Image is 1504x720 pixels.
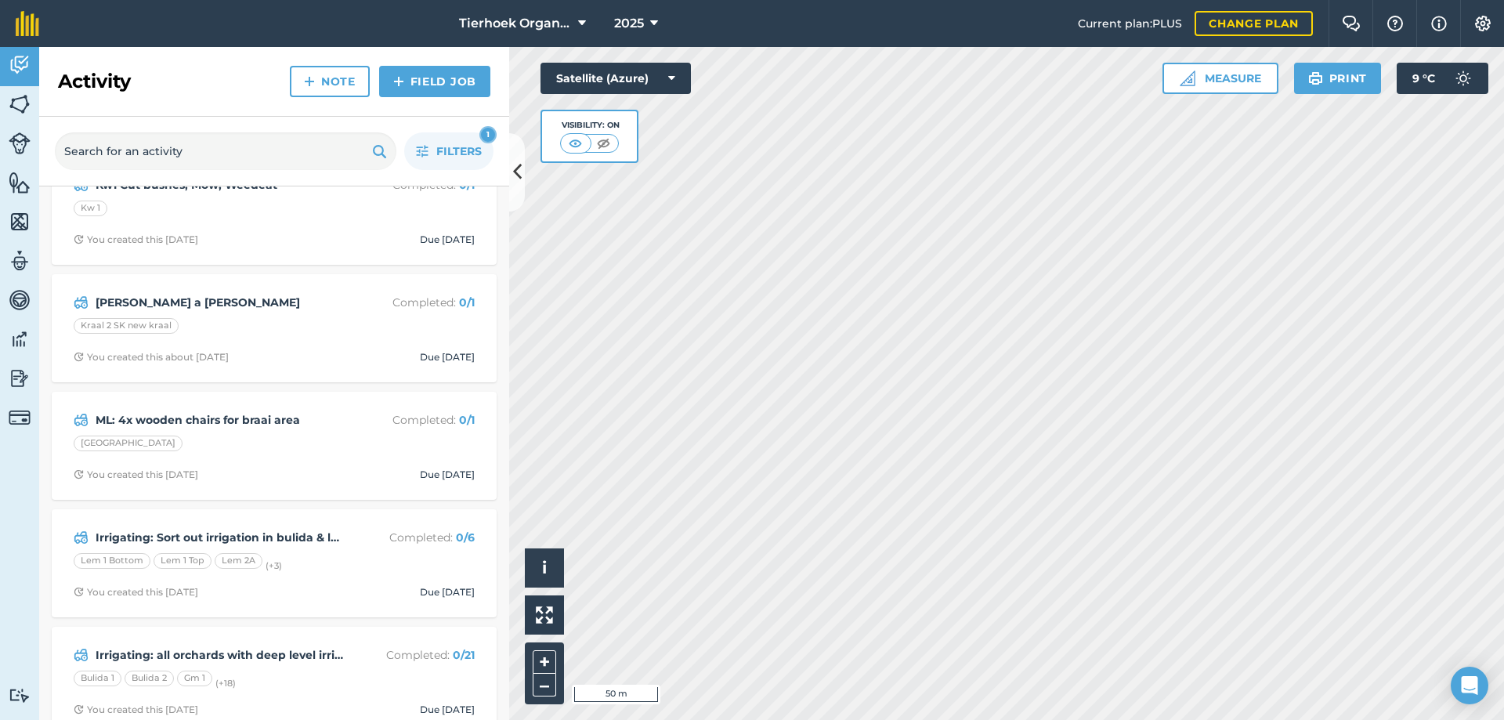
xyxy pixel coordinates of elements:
[177,671,212,686] div: Gm 1
[566,136,585,151] img: svg+xml;base64,PHN2ZyB4bWxucz0iaHR0cDovL3d3dy53My5vcmcvMjAwMC9zdmciIHdpZHRoPSI1MCIgaGVpZ2h0PSI0MC...
[459,413,475,427] strong: 0 / 1
[420,586,475,599] div: Due [DATE]
[74,704,198,716] div: You created this [DATE]
[379,66,490,97] a: Field Job
[420,233,475,246] div: Due [DATE]
[96,411,344,429] strong: ML: 4x wooden chairs for braai area
[9,210,31,233] img: svg+xml;base64,PHN2ZyB4bWxucz0iaHR0cDovL3d3dy53My5vcmcvMjAwMC9zdmciIHdpZHRoPSI1NiIgaGVpZ2h0PSI2MC...
[74,704,84,715] img: Clock with arrow pointing clockwise
[9,249,31,273] img: svg+xml;base64,PD94bWwgdmVyc2lvbj0iMS4wIiBlbmNvZGluZz0idXRmLTgiPz4KPCEtLSBHZW5lcmF0b3I6IEFkb2JlIE...
[96,294,344,311] strong: [PERSON_NAME] a [PERSON_NAME]
[1397,63,1488,94] button: 9 °C
[9,327,31,351] img: svg+xml;base64,PD94bWwgdmVyc2lvbj0iMS4wIiBlbmNvZGluZz0idXRmLTgiPz4KPCEtLSBHZW5lcmF0b3I6IEFkb2JlIE...
[614,14,644,33] span: 2025
[125,671,174,686] div: Bulida 2
[525,548,564,588] button: i
[74,436,183,451] div: [GEOGRAPHIC_DATA]
[55,132,396,170] input: Search for an activity
[350,294,475,311] p: Completed :
[1195,11,1313,36] a: Change plan
[1294,63,1382,94] button: Print
[393,72,404,91] img: svg+xml;base64,PHN2ZyB4bWxucz0iaHR0cDovL3d3dy53My5vcmcvMjAwMC9zdmciIHdpZHRoPSIxNCIgaGVpZ2h0PSIyNC...
[61,284,487,373] a: [PERSON_NAME] a [PERSON_NAME]Completed: 0/1Kraal 2 SK new kraalClock with arrow pointing clockwis...
[74,671,121,686] div: Bulida 1
[304,72,315,91] img: svg+xml;base64,PHN2ZyB4bWxucz0iaHR0cDovL3d3dy53My5vcmcvMjAwMC9zdmciIHdpZHRoPSIxNCIgaGVpZ2h0PSIyNC...
[372,142,387,161] img: svg+xml;base64,PHN2ZyB4bWxucz0iaHR0cDovL3d3dy53My5vcmcvMjAwMC9zdmciIHdpZHRoPSIxOSIgaGVpZ2h0PSIyNC...
[1412,63,1435,94] span: 9 ° C
[1162,63,1278,94] button: Measure
[74,352,84,362] img: Clock with arrow pointing clockwise
[436,143,482,160] span: Filters
[594,136,613,151] img: svg+xml;base64,PHN2ZyB4bWxucz0iaHR0cDovL3d3dy53My5vcmcvMjAwMC9zdmciIHdpZHRoPSI1MCIgaGVpZ2h0PSI0MC...
[9,407,31,429] img: svg+xml;base64,PD94bWwgdmVyc2lvbj0iMS4wIiBlbmNvZGluZz0idXRmLTgiPz4KPCEtLSBHZW5lcmF0b3I6IEFkb2JlIE...
[154,553,211,569] div: Lem 1 Top
[459,295,475,309] strong: 0 / 1
[74,201,107,216] div: Kw 1
[1448,63,1479,94] img: svg+xml;base64,PD94bWwgdmVyc2lvbj0iMS4wIiBlbmNvZGluZz0idXRmLTgiPz4KPCEtLSBHZW5lcmF0b3I6IEFkb2JlIE...
[453,648,475,662] strong: 0 / 21
[1308,69,1323,88] img: svg+xml;base64,PHN2ZyB4bWxucz0iaHR0cDovL3d3dy53My5vcmcvMjAwMC9zdmciIHdpZHRoPSIxOSIgaGVpZ2h0PSIyNC...
[1078,15,1182,32] span: Current plan : PLUS
[74,587,84,597] img: Clock with arrow pointing clockwise
[1386,16,1405,31] img: A question mark icon
[1180,71,1195,86] img: Ruler icon
[215,553,262,569] div: Lem 2A
[96,529,344,546] strong: Irrigating: Sort out irrigation in bulida & lemons
[1451,667,1488,704] div: Open Intercom Messenger
[9,688,31,703] img: svg+xml;base64,PD94bWwgdmVyc2lvbj0iMS4wIiBlbmNvZGluZz0idXRmLTgiPz4KPCEtLSBHZW5lcmF0b3I6IEFkb2JlIE...
[479,126,497,143] div: 1
[74,469,198,481] div: You created this [DATE]
[350,411,475,429] p: Completed :
[350,529,475,546] p: Completed :
[420,704,475,716] div: Due [DATE]
[74,318,179,334] div: Kraal 2 SK new kraal
[74,234,84,244] img: Clock with arrow pointing clockwise
[266,560,282,571] small: (+ 3 )
[74,469,84,479] img: Clock with arrow pointing clockwise
[9,132,31,154] img: svg+xml;base64,PD94bWwgdmVyc2lvbj0iMS4wIiBlbmNvZGluZz0idXRmLTgiPz4KPCEtLSBHZW5lcmF0b3I6IEFkb2JlIE...
[533,650,556,674] button: +
[61,401,487,490] a: ML: 4x wooden chairs for braai areaCompleted: 0/1[GEOGRAPHIC_DATA]Clock with arrow pointing clock...
[58,69,131,94] h2: Activity
[74,233,198,246] div: You created this [DATE]
[540,63,691,94] button: Satellite (Azure)
[9,92,31,116] img: svg+xml;base64,PHN2ZyB4bWxucz0iaHR0cDovL3d3dy53My5vcmcvMjAwMC9zdmciIHdpZHRoPSI1NiIgaGVpZ2h0PSI2MC...
[1473,16,1492,31] img: A cog icon
[542,558,547,577] span: i
[1342,16,1361,31] img: Two speech bubbles overlapping with the left bubble in the forefront
[215,678,236,689] small: (+ 18 )
[61,166,487,255] a: Kw1 Cut bushes, Mow, WeedeatCompleted: 0/1Kw 1Clock with arrow pointing clockwiseYou created this...
[16,11,39,36] img: fieldmargin Logo
[533,674,556,696] button: –
[61,519,487,608] a: Irrigating: Sort out irrigation in bulida & lemonsCompleted: 0/6Lem 1 BottomLem 1 TopLem 2A(+3)Cl...
[74,411,89,429] img: svg+xml;base64,PD94bWwgdmVyc2lvbj0iMS4wIiBlbmNvZGluZz0idXRmLTgiPz4KPCEtLSBHZW5lcmF0b3I6IEFkb2JlIE...
[74,293,89,312] img: svg+xml;base64,PD94bWwgdmVyc2lvbj0iMS4wIiBlbmNvZGluZz0idXRmLTgiPz4KPCEtLSBHZW5lcmF0b3I6IEFkb2JlIE...
[9,53,31,77] img: svg+xml;base64,PD94bWwgdmVyc2lvbj0iMS4wIiBlbmNvZGluZz0idXRmLTgiPz4KPCEtLSBHZW5lcmF0b3I6IEFkb2JlIE...
[290,66,370,97] a: Note
[459,14,572,33] span: Tierhoek Organic Farm
[404,132,493,170] button: Filters
[74,553,150,569] div: Lem 1 Bottom
[9,288,31,312] img: svg+xml;base64,PD94bWwgdmVyc2lvbj0iMS4wIiBlbmNvZGluZz0idXRmLTgiPz4KPCEtLSBHZW5lcmF0b3I6IEFkb2JlIE...
[74,351,229,364] div: You created this about [DATE]
[96,646,344,664] strong: Irrigating: all orchards with deep level irrigation 8 hrs solid night water
[350,646,475,664] p: Completed :
[74,586,198,599] div: You created this [DATE]
[420,469,475,481] div: Due [DATE]
[536,606,553,624] img: Four arrows, one pointing top left, one top right, one bottom right and the last bottom left
[1431,14,1447,33] img: svg+xml;base64,PHN2ZyB4bWxucz0iaHR0cDovL3d3dy53My5vcmcvMjAwMC9zdmciIHdpZHRoPSIxNyIgaGVpZ2h0PSIxNy...
[74,646,89,664] img: svg+xml;base64,PD94bWwgdmVyc2lvbj0iMS4wIiBlbmNvZGluZz0idXRmLTgiPz4KPCEtLSBHZW5lcmF0b3I6IEFkb2JlIE...
[74,528,89,547] img: svg+xml;base64,PD94bWwgdmVyc2lvbj0iMS4wIiBlbmNvZGluZz0idXRmLTgiPz4KPCEtLSBHZW5lcmF0b3I6IEFkb2JlIE...
[420,351,475,364] div: Due [DATE]
[456,530,475,545] strong: 0 / 6
[9,171,31,194] img: svg+xml;base64,PHN2ZyB4bWxucz0iaHR0cDovL3d3dy53My5vcmcvMjAwMC9zdmciIHdpZHRoPSI1NiIgaGVpZ2h0PSI2MC...
[9,367,31,390] img: svg+xml;base64,PD94bWwgdmVyc2lvbj0iMS4wIiBlbmNvZGluZz0idXRmLTgiPz4KPCEtLSBHZW5lcmF0b3I6IEFkb2JlIE...
[560,119,620,132] div: Visibility: On
[459,178,475,192] strong: 0 / 1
